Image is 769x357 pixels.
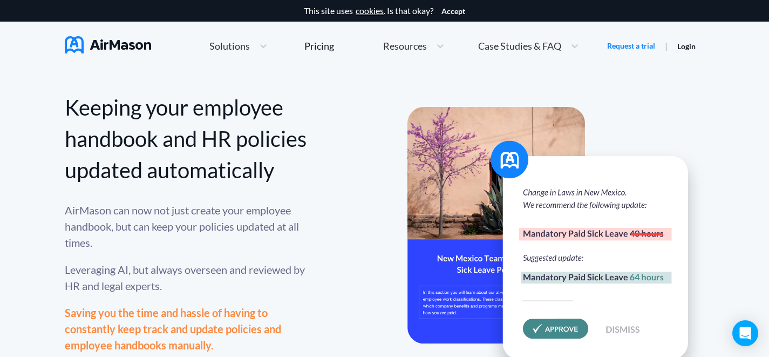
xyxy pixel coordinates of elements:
[65,36,151,53] img: AirMason Logo
[65,305,308,353] div: Saving you the time and hassle of having to constantly keep track and update policies and employe...
[732,320,758,346] div: Open Intercom Messenger
[478,41,561,51] span: Case Studies & FAQ
[665,41,668,51] span: |
[65,92,308,186] div: Keeping your employee handbook and HR policies updated automatically
[356,6,384,16] a: cookies
[65,261,308,294] div: Leveraging AI, but always overseen and reviewed by HR and legal experts.
[304,36,334,56] a: Pricing
[607,41,655,51] a: Request a trial
[65,202,308,251] div: AirMason can now not just create your employee handbook, but can keep your policies updated at al...
[209,41,250,51] span: Solutions
[441,7,465,16] button: Accept cookies
[383,41,427,51] span: Resources
[677,42,696,51] a: Login
[304,41,334,51] div: Pricing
